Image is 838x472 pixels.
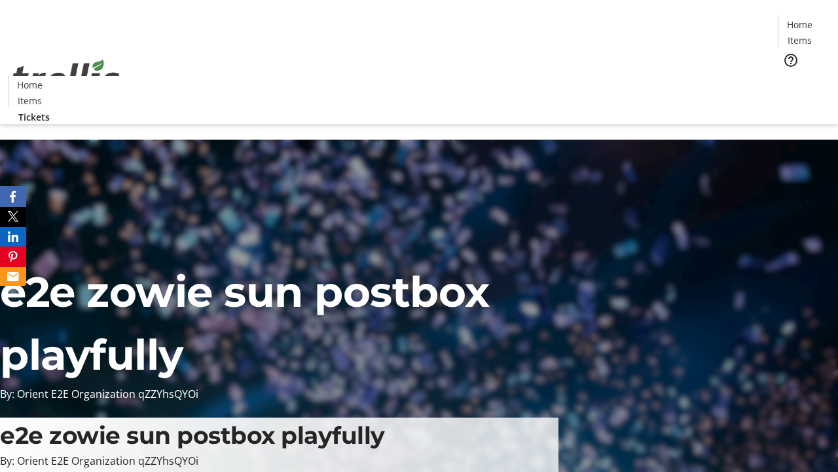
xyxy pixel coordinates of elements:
a: Tickets [8,110,60,124]
a: Items [9,94,50,108]
a: Tickets [778,76,830,90]
a: Home [9,78,50,92]
img: Orient E2E Organization qZZYhsQYOi's Logo [8,45,124,111]
span: Items [788,33,812,47]
a: Home [778,18,820,31]
span: Tickets [788,76,820,90]
a: Items [778,33,820,47]
span: Home [17,78,43,92]
span: Items [18,94,42,108]
button: Help [778,47,804,73]
span: Home [787,18,812,31]
span: Tickets [18,110,50,124]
